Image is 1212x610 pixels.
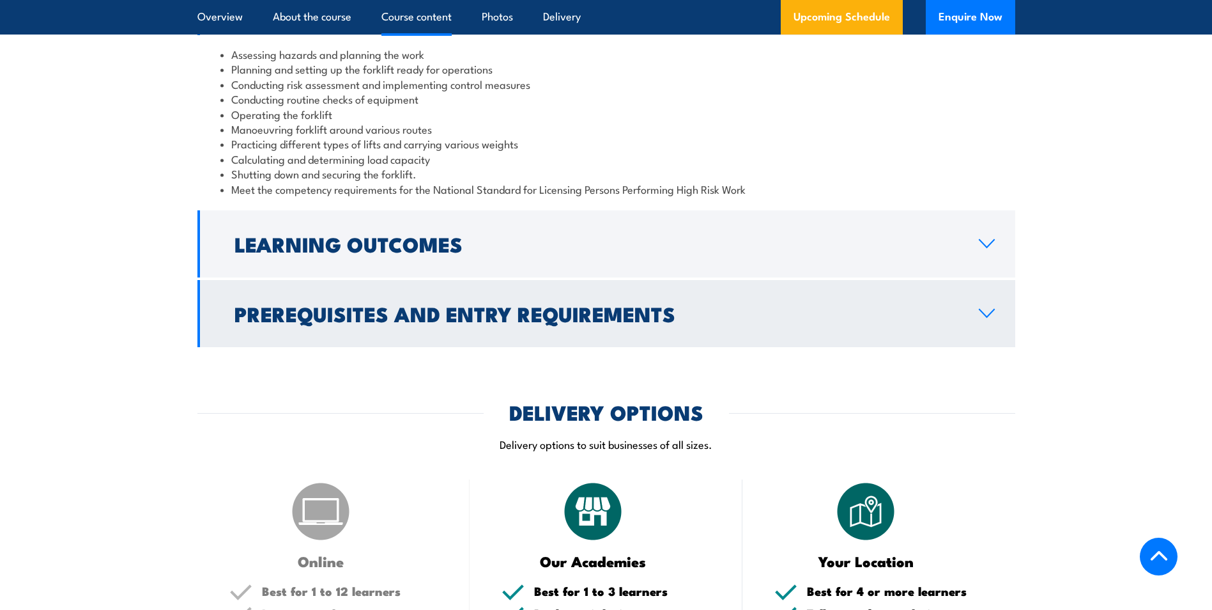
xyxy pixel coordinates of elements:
h5: Best for 4 or more learners [807,585,983,597]
a: Learning Outcomes [197,210,1015,278]
h5: Best for 1 to 3 learners [534,585,710,597]
p: Delivery options to suit businesses of all sizes. [197,437,1015,451]
li: Planning and setting up the forklift ready for operations [220,61,992,76]
li: Practicing different types of lifts and carrying various weights [220,136,992,151]
h3: Online [229,554,413,568]
h5: Best for 1 to 12 learners [262,585,438,597]
a: Prerequisites and Entry Requirements [197,280,1015,347]
h3: Your Location [774,554,958,568]
h2: Prerequisites and Entry Requirements [234,304,958,322]
li: Assessing hazards and planning the work [220,47,992,61]
li: Conducting risk assessment and implementing control measures [220,77,992,91]
li: Calculating and determining load capacity [220,152,992,166]
h2: DELIVERY OPTIONS [509,403,703,421]
li: Meet the competency requirements for the National Standard for Licensing Persons Performing High ... [220,182,992,196]
h3: Our Academies [502,554,685,568]
h2: Learning Outcomes [234,235,958,253]
li: Conducting routine checks of equipment [220,91,992,106]
li: Manoeuvring forklift around various routes [220,121,992,136]
li: Operating the forklift [220,107,992,121]
li: Shutting down and securing the forklift. [220,166,992,181]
